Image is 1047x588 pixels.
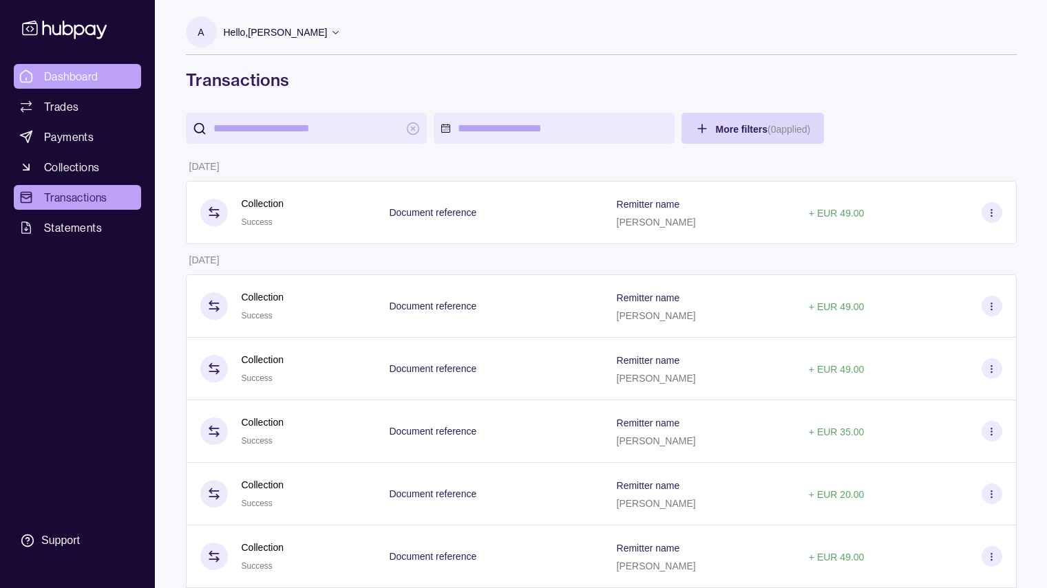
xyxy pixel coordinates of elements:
p: Remitter name [617,480,680,491]
a: Support [14,526,141,555]
p: Collection [242,352,284,367]
span: Transactions [44,189,107,206]
p: Document reference [389,551,476,562]
p: Remitter name [617,199,680,210]
span: More filters [716,124,811,135]
p: Document reference [389,426,476,437]
a: Dashboard [14,64,141,89]
p: Document reference [389,207,476,218]
p: Document reference [389,363,476,374]
a: Statements [14,215,141,240]
p: A [198,25,204,40]
span: Success [242,373,273,383]
p: [PERSON_NAME] [617,217,696,228]
p: [PERSON_NAME] [617,560,696,571]
span: Trades [44,98,78,115]
p: Document reference [389,488,476,499]
span: Payments [44,129,94,145]
p: + EUR 49.00 [809,364,865,375]
button: More filters(0applied) [681,113,825,144]
p: Remitter name [617,355,680,366]
p: Remitter name [617,292,680,303]
p: [DATE] [189,254,220,265]
span: Success [242,217,273,227]
p: Remitter name [617,543,680,554]
input: search [213,113,399,144]
p: + EUR 20.00 [809,489,865,500]
p: [PERSON_NAME] [617,498,696,509]
p: [PERSON_NAME] [617,373,696,384]
p: [PERSON_NAME] [617,435,696,446]
p: + EUR 49.00 [809,208,865,219]
p: [PERSON_NAME] [617,310,696,321]
span: Statements [44,219,102,236]
span: Success [242,499,273,508]
a: Transactions [14,185,141,210]
p: + EUR 49.00 [809,301,865,312]
span: Success [242,311,273,320]
p: Collection [242,415,284,430]
span: Success [242,436,273,446]
h1: Transactions [186,69,1017,91]
p: Collection [242,477,284,492]
p: Remitter name [617,417,680,428]
span: Collections [44,159,99,175]
p: + EUR 49.00 [809,552,865,563]
span: Dashboard [44,68,98,85]
p: [DATE] [189,161,220,172]
span: Success [242,561,273,571]
p: Hello, [PERSON_NAME] [224,25,328,40]
a: Payments [14,124,141,149]
p: Document reference [389,301,476,312]
p: Collection [242,290,284,305]
p: Collection [242,196,284,211]
p: + EUR 35.00 [809,426,865,437]
p: Collection [242,540,284,555]
div: Support [41,533,80,548]
a: Trades [14,94,141,119]
a: Collections [14,155,141,179]
p: ( 0 applied) [768,124,810,135]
